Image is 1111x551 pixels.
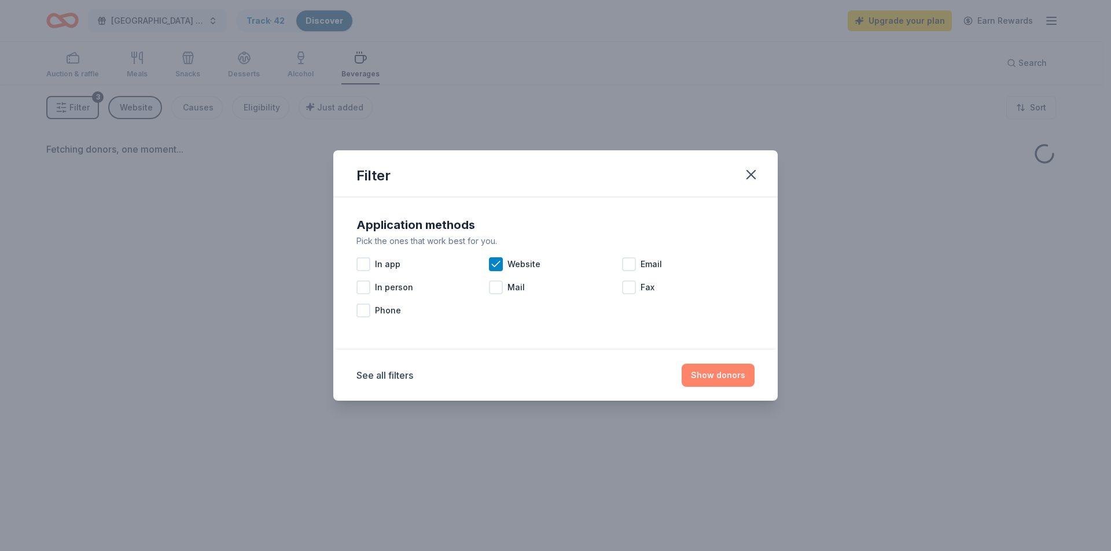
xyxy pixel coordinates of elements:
div: Filter [356,167,391,185]
div: Application methods [356,216,755,234]
span: Phone [375,304,401,317]
span: Mail [507,280,525,294]
span: In app [375,257,400,271]
span: Website [507,257,540,271]
button: See all filters [356,368,413,382]
button: Show donors [682,364,755,387]
div: Pick the ones that work best for you. [356,234,755,248]
span: Fax [641,280,654,294]
span: Email [641,257,662,271]
span: In person [375,280,413,294]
